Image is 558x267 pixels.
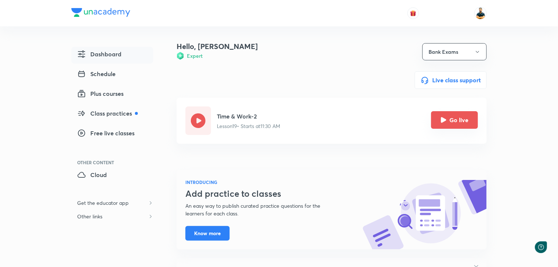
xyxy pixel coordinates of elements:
[71,8,130,19] a: Company Logo
[71,8,130,17] img: Company Logo
[362,180,487,249] img: know-more
[217,122,280,130] p: Lesson 19 • Starts at 11:30 AM
[431,111,478,129] button: Go live
[474,7,487,19] img: Sumit Kumar Verma
[415,71,487,89] button: Live class support
[77,109,138,118] span: Class practices
[185,188,338,199] h3: Add practice to classes
[71,67,153,83] a: Schedule
[217,112,280,121] h5: Time & Work-2
[71,86,153,103] a: Plus courses
[77,50,121,59] span: Dashboard
[410,10,416,16] img: avatar
[77,69,116,78] span: Schedule
[177,52,184,60] img: Badge
[493,238,550,259] iframe: Help widget launcher
[77,89,124,98] span: Plus courses
[77,129,135,138] span: Free live classes
[187,52,203,60] h6: Expert
[185,226,230,241] button: Know more
[77,170,107,179] span: Cloud
[71,126,153,143] a: Free live classes
[407,7,419,19] button: avatar
[71,210,108,223] h6: Other links
[185,179,338,185] h6: INTRODUCING
[71,196,135,210] h6: Get the educator app
[71,106,153,123] a: Class practices
[422,43,487,60] button: Bank Exams
[71,47,153,64] a: Dashboard
[71,168,153,184] a: Cloud
[177,41,258,52] h4: Hello, [PERSON_NAME]
[185,202,338,217] p: An easy way to publish curated practice questions for the learners for each class.
[77,160,153,165] div: Other Content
